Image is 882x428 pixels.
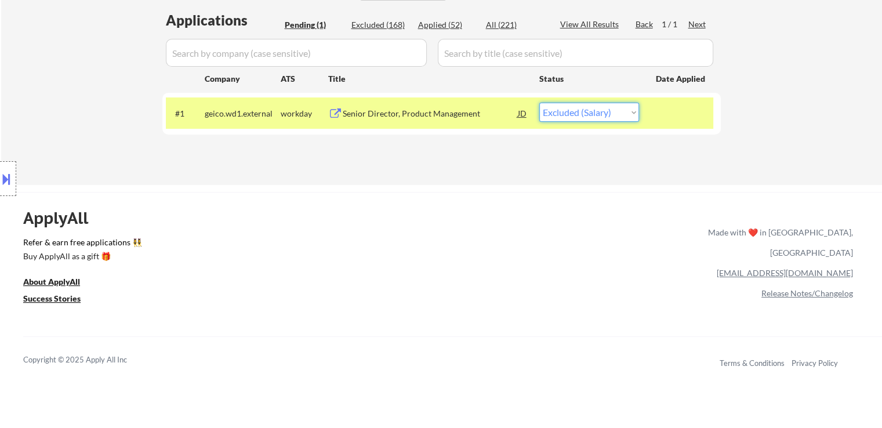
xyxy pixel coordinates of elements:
[281,108,328,119] div: workday
[23,238,466,251] a: Refer & earn free applications 👯‍♀️
[656,73,707,85] div: Date Applied
[328,73,528,85] div: Title
[23,293,96,307] a: Success Stories
[717,268,853,278] a: [EMAIL_ADDRESS][DOMAIN_NAME]
[418,19,476,31] div: Applied (52)
[688,19,707,30] div: Next
[166,13,281,27] div: Applications
[662,19,688,30] div: 1 / 1
[517,103,528,124] div: JD
[281,73,328,85] div: ATS
[539,68,639,89] div: Status
[438,39,713,67] input: Search by title (case sensitive)
[343,108,518,119] div: Senior Director, Product Management
[761,288,853,298] a: Release Notes/Changelog
[720,358,785,368] a: Terms & Conditions
[205,73,281,85] div: Company
[636,19,654,30] div: Back
[205,108,281,119] div: geico.wd1.external
[351,19,409,31] div: Excluded (168)
[560,19,622,30] div: View All Results
[23,354,157,366] div: Copyright © 2025 Apply All Inc
[166,39,427,67] input: Search by company (case sensitive)
[792,358,838,368] a: Privacy Policy
[486,19,544,31] div: All (221)
[285,19,343,31] div: Pending (1)
[23,293,81,303] u: Success Stories
[703,222,853,263] div: Made with ❤️ in [GEOGRAPHIC_DATA], [GEOGRAPHIC_DATA]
